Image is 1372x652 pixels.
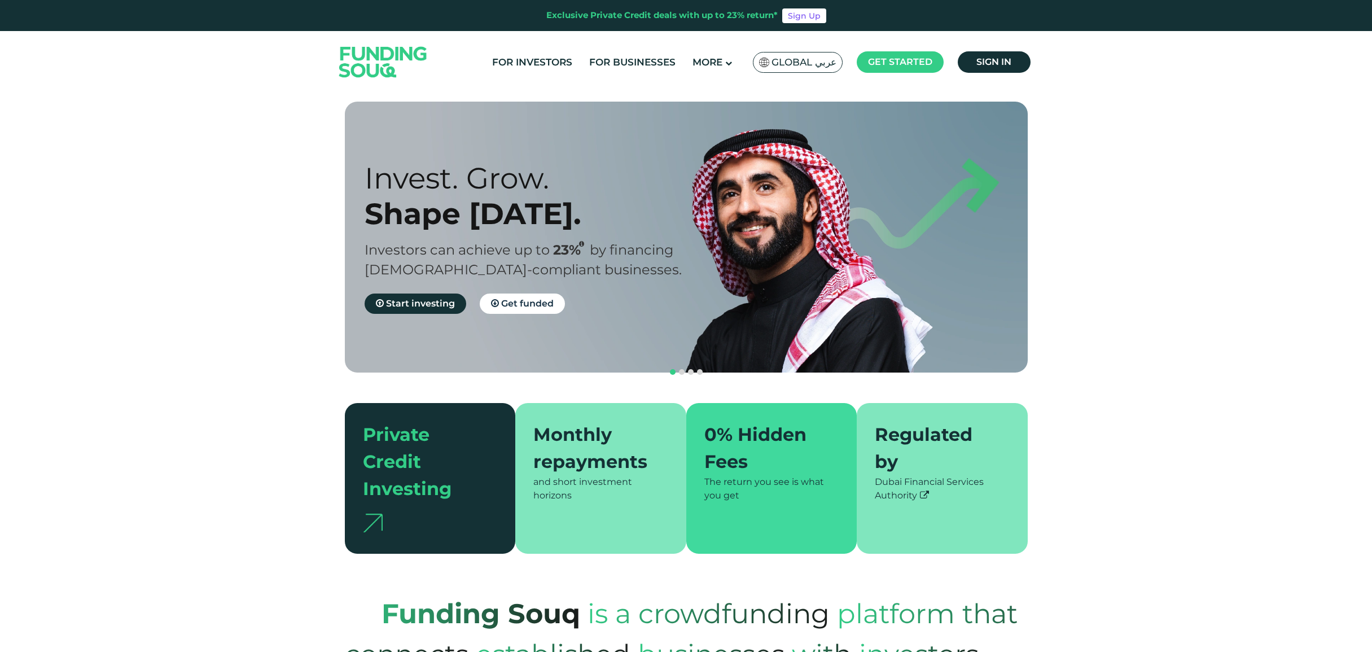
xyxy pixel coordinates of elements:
[501,298,554,309] span: Get funded
[533,475,668,502] div: and short investment horizons
[772,56,836,69] span: Global عربي
[480,294,565,314] a: Get funded
[704,421,826,475] div: 0% Hidden Fees
[363,421,484,502] div: Private Credit Investing
[586,53,678,72] a: For Businesses
[328,33,439,90] img: Logo
[875,475,1010,502] div: Dubai Financial Services Authority
[704,475,839,502] div: The return you see is what you get
[382,597,580,630] strong: Funding Souq
[868,56,932,67] span: Get started
[668,367,677,377] button: navigation
[692,56,722,68] span: More
[365,196,706,231] div: Shape [DATE].
[533,421,655,475] div: Monthly repayments
[588,586,830,641] span: is a crowdfunding
[489,53,575,72] a: For Investors
[553,242,590,258] span: 23%
[677,367,686,377] button: navigation
[363,514,383,532] img: arrow
[579,241,584,247] i: 23% IRR (expected) ~ 15% Net yield (expected)
[875,421,996,475] div: Regulated by
[386,298,455,309] span: Start investing
[695,367,704,377] button: navigation
[546,9,778,22] div: Exclusive Private Credit deals with up to 23% return*
[976,56,1011,67] span: Sign in
[759,58,769,67] img: SA Flag
[686,367,695,377] button: navigation
[958,51,1031,73] a: Sign in
[365,294,466,314] a: Start investing
[365,160,706,196] div: Invest. Grow.
[782,8,826,23] a: Sign Up
[365,242,550,258] span: Investors can achieve up to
